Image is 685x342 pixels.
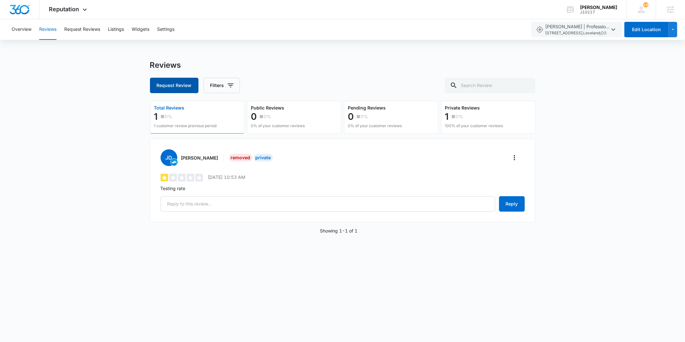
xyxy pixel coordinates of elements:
p: 1 [445,111,449,122]
h1: Reviews [150,60,181,70]
p: 0% [361,114,368,119]
button: Request Reviews [64,19,100,40]
p: Public Reviews [251,106,305,110]
button: Overview [12,19,31,40]
button: Listings [108,19,124,40]
img: product-trl.v2.svg [171,159,178,166]
button: Reviews [39,19,57,40]
input: Reply to this review... [161,196,495,212]
div: Private [254,154,273,162]
button: Edit Location [624,22,669,37]
p: 0% of your customer reviews [348,123,402,129]
p: 1 customer review previous period [154,123,217,129]
button: Request Review [150,78,198,93]
p: [DATE] 10:53 AM [208,174,246,180]
span: [PERSON_NAME] | Professional Voiceover Artist [545,23,610,36]
p: 0% [165,114,172,119]
p: Private Reviews [445,106,503,110]
button: [PERSON_NAME] | Professional Voiceover Artist[STREET_ADDRESS],Loveland,CO [531,22,622,37]
p: 0 [251,111,257,122]
p: 0% [456,114,463,119]
button: Settings [157,19,174,40]
p: 0 [348,111,354,122]
h3: [PERSON_NAME] [181,154,218,161]
span: 19 [643,2,648,7]
p: 0% [264,114,271,119]
div: account id [580,10,617,14]
p: Testing rate [161,185,525,192]
button: Reply [499,196,525,212]
p: 100% of your customer reviews [445,123,503,129]
div: account name [580,5,617,10]
div: notifications count [643,2,648,7]
button: More [509,153,520,163]
p: 0% of your customer reviews [251,123,305,129]
p: 1 [154,111,158,122]
span: [STREET_ADDRESS] , Loveland , CO [545,30,610,36]
p: Showing 1-1 of 1 [320,227,357,234]
span: JD [161,149,177,166]
p: Pending Reviews [348,106,402,110]
div: Removed [229,154,252,162]
input: Search Review [445,78,535,93]
button: Filters [204,78,240,93]
span: Reputation [49,6,79,13]
button: Widgets [132,19,149,40]
p: Total Reviews [154,106,217,110]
